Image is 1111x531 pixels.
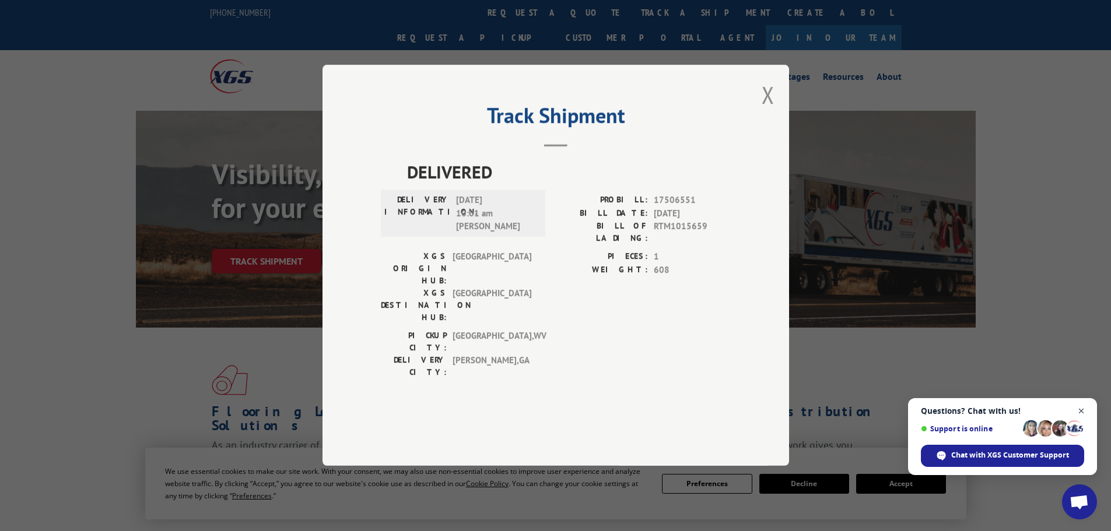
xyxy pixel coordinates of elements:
[381,287,447,324] label: XGS DESTINATION HUB:
[654,194,731,208] span: 17506551
[654,263,731,277] span: 608
[654,207,731,220] span: [DATE]
[951,450,1069,460] span: Chat with XGS Customer Support
[762,79,774,110] button: Close modal
[921,445,1084,467] span: Chat with XGS Customer Support
[381,354,447,379] label: DELIVERY CITY:
[453,251,531,287] span: [GEOGRAPHIC_DATA]
[453,330,531,354] span: [GEOGRAPHIC_DATA] , WV
[456,194,535,234] span: [DATE] 10:01 am [PERSON_NAME]
[1062,484,1097,519] a: Open chat
[381,107,731,129] h2: Track Shipment
[453,354,531,379] span: [PERSON_NAME] , GA
[654,251,731,264] span: 1
[556,194,648,208] label: PROBILL:
[407,159,731,185] span: DELIVERED
[453,287,531,324] span: [GEOGRAPHIC_DATA]
[921,424,1019,433] span: Support is online
[381,330,447,354] label: PICKUP CITY:
[556,263,648,277] label: WEIGHT:
[654,220,731,245] span: RTM1015659
[556,207,648,220] label: BILL DATE:
[556,251,648,264] label: PIECES:
[384,194,450,234] label: DELIVERY INFORMATION:
[921,406,1084,416] span: Questions? Chat with us!
[381,251,447,287] label: XGS ORIGIN HUB:
[556,220,648,245] label: BILL OF LADING:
